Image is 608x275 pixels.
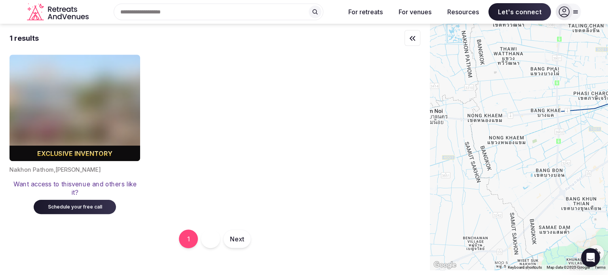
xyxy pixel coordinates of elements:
p: The team can also help [38,10,99,18]
button: Next [223,230,251,248]
span: Let's connect [488,3,551,21]
img: Profile image for RetreatsAndVenues [23,4,35,17]
span: , [54,166,55,173]
span: Nakhon Pathom [9,166,54,173]
img: Blurred cover image for a premium venue [9,55,140,161]
button: Keyboard shortcuts [508,265,542,270]
div: Hello 👋 How can I assist you [DATE]? [13,50,123,58]
button: For retreats [342,3,389,21]
svg: Retreats and Venues company logo [27,3,90,21]
button: I am a company/retreat leader [51,185,148,201]
div: Exclusive inventory [9,149,140,158]
div: Schedule your free call [43,204,106,210]
div: Hello 👋 How can I assist you [DATE]?To help get you the right support, could you let us know whic... [6,46,130,90]
span: [PERSON_NAME] [55,166,101,173]
h1: RetreatsAndVenues [38,4,100,10]
div: RetreatsAndVenues • 2h ago [13,91,82,96]
button: For venues [392,3,438,21]
button: Map camera controls [588,245,604,261]
button: go back [5,3,20,18]
div: 1 results [9,33,39,43]
span: Map data ©2025 Google [547,265,590,269]
button: Home [124,3,139,18]
a: Visit the homepage [27,3,90,21]
div: RetreatsAndVenues says… [6,46,152,107]
div: To help get you the right support, could you let us know which of the following best describes you? [13,62,123,85]
div: Want access to this venue and others like it? [9,180,140,197]
iframe: Intercom live chat [581,248,600,267]
div: Close [139,3,153,17]
a: Terms (opens in new tab) [595,265,606,269]
img: Google [432,260,458,270]
a: Open this area in Google Maps (opens a new window) [432,260,458,270]
button: Resources [441,3,485,21]
a: Schedule your free call [34,202,116,210]
button: I represent a venue [82,205,148,221]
